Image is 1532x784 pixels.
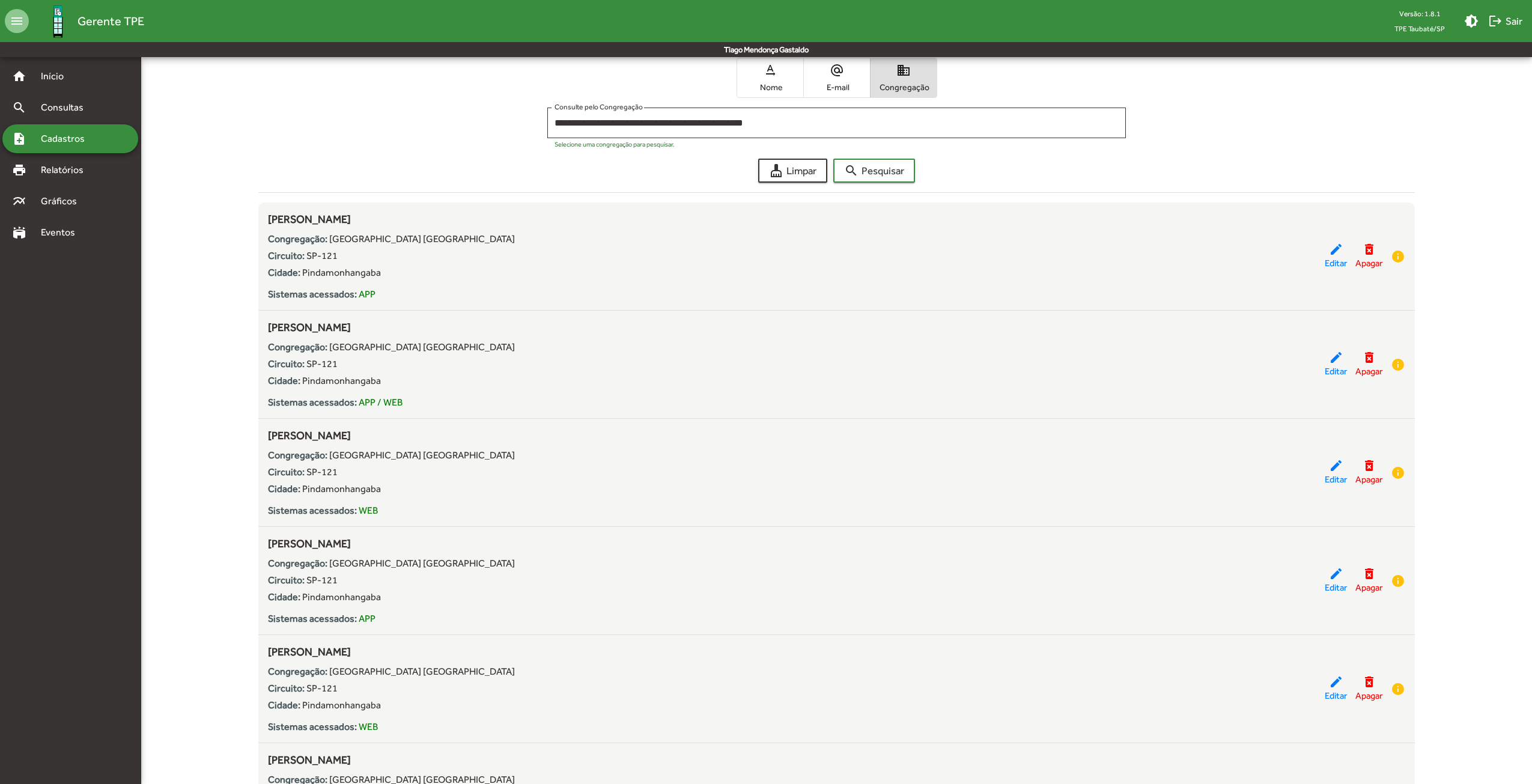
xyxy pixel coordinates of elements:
[1355,365,1382,378] span: Apagar
[306,358,338,369] span: SP-121
[359,288,375,300] span: APP
[1355,257,1382,270] span: Apagar
[268,483,300,494] strong: Cidade:
[306,574,338,586] span: SP-121
[268,613,357,624] strong: Sistemas acessados:
[12,100,26,115] mat-icon: search
[1391,682,1405,696] mat-icon: info
[302,267,381,278] span: Pindamonhangaba
[268,666,327,677] strong: Congregação:
[1325,473,1347,487] span: Editar
[1329,350,1343,365] mat-icon: edit
[38,2,78,41] img: Logo
[1362,350,1376,365] mat-icon: delete_forever
[268,505,357,516] strong: Sistemas acessados:
[268,429,351,442] span: [PERSON_NAME]
[268,288,357,300] strong: Sistemas acessados:
[329,558,515,569] span: [GEOGRAPHIC_DATA] [GEOGRAPHIC_DATA]
[302,699,381,711] span: Pindamonhangaba
[306,250,338,261] span: SP-121
[268,267,300,278] strong: Cidade:
[268,682,305,694] strong: Circuito:
[302,375,381,386] span: Pindamonhangaba
[1329,567,1343,581] mat-icon: edit
[1488,10,1522,32] span: Sair
[740,82,800,93] span: Nome
[1329,242,1343,257] mat-icon: edit
[34,225,91,240] span: Eventos
[306,466,338,478] span: SP-121
[1329,675,1343,689] mat-icon: edit
[874,82,934,93] span: Congregação
[769,160,816,181] span: Limpar
[896,63,911,77] mat-icon: domain
[871,58,937,97] button: Congregação
[1391,466,1405,480] mat-icon: info
[1355,689,1382,703] span: Apagar
[268,213,351,225] span: [PERSON_NAME]
[34,69,81,84] span: Início
[12,225,26,240] mat-icon: stadium
[268,721,357,732] strong: Sistemas acessados:
[329,666,515,677] span: [GEOGRAPHIC_DATA] [GEOGRAPHIC_DATA]
[844,163,859,178] mat-icon: search
[268,341,327,353] strong: Congregação:
[804,58,870,97] button: E-mail
[12,163,26,177] mat-icon: print
[1325,257,1347,270] span: Editar
[769,163,783,178] mat-icon: cleaning_services
[1391,249,1405,264] mat-icon: info
[268,537,351,550] span: [PERSON_NAME]
[1355,473,1382,487] span: Apagar
[268,321,351,333] span: [PERSON_NAME]
[306,682,338,694] span: SP-121
[359,397,403,408] span: APP / WEB
[329,233,515,245] span: [GEOGRAPHIC_DATA] [GEOGRAPHIC_DATA]
[268,574,305,586] strong: Circuito:
[1325,365,1347,378] span: Editar
[268,466,305,478] strong: Circuito:
[737,58,803,97] button: Nome
[268,397,357,408] strong: Sistemas acessados:
[830,63,844,77] mat-icon: alternate_email
[12,194,26,208] mat-icon: multiline_chart
[1325,689,1347,703] span: Editar
[34,194,93,208] span: Gráficos
[1391,574,1405,588] mat-icon: info
[78,11,144,31] span: Gerente TPE
[34,100,99,115] span: Consultas
[1385,6,1454,21] div: Versão: 1.8.1
[329,449,515,461] span: [GEOGRAPHIC_DATA] [GEOGRAPHIC_DATA]
[1329,458,1343,473] mat-icon: edit
[359,613,375,624] span: APP
[1362,675,1376,689] mat-icon: delete_forever
[1362,458,1376,473] mat-icon: delete_forever
[12,132,26,146] mat-icon: note_add
[302,591,381,603] span: Pindamonhangaba
[29,2,144,41] a: Gerente TPE
[555,141,675,148] mat-hint: Selecione uma congregação para pesquisar.
[1325,581,1347,595] span: Editar
[268,699,300,711] strong: Cidade:
[1488,14,1503,28] mat-icon: logout
[268,233,327,245] strong: Congregação:
[1391,357,1405,372] mat-icon: info
[1362,567,1376,581] mat-icon: delete_forever
[1362,242,1376,257] mat-icon: delete_forever
[1464,14,1479,28] mat-icon: brightness_medium
[268,558,327,569] strong: Congregação:
[329,341,515,353] span: [GEOGRAPHIC_DATA] [GEOGRAPHIC_DATA]
[34,163,99,177] span: Relatórios
[359,505,378,516] span: WEB
[268,375,300,386] strong: Cidade:
[34,132,100,146] span: Cadastros
[1385,21,1454,36] span: TPE Taubaté/SP
[844,160,904,181] span: Pesquisar
[268,250,305,261] strong: Circuito:
[758,159,827,183] button: Limpar
[268,645,351,658] span: [PERSON_NAME]
[268,753,351,766] span: [PERSON_NAME]
[302,483,381,494] span: Pindamonhangaba
[807,82,867,93] span: E-mail
[833,159,915,183] button: Pesquisar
